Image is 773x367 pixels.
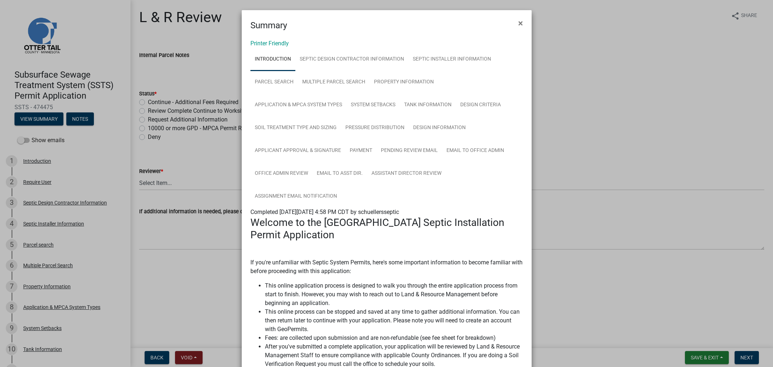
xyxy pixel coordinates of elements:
[250,40,289,47] a: Printer Friendly
[250,71,298,94] a: Parcel search
[341,116,409,140] a: Pressure Distribution
[250,258,523,276] p: If you're unfamiliar with Septic System Permits, here's some important information to become fami...
[367,162,446,185] a: Assistant Director Review
[408,48,495,71] a: Septic Installer Information
[250,209,399,215] span: Completed [DATE][DATE] 4:58 PM CDT by schuellersseptic
[265,334,523,342] li: Fees: are collected upon submission and are non-refundable (see fee sheet for breakdown)
[377,139,442,162] a: Pending review Email
[265,308,523,334] li: This online process can be stopped and saved at any time to gather additional information. You ca...
[250,162,312,185] a: Office Admin Review
[312,162,367,185] a: Email to Asst Dir.
[512,13,529,33] button: Close
[250,217,523,241] h3: Welcome to the [GEOGRAPHIC_DATA] Septic Installation Permit Application
[265,281,523,308] li: This online application process is designed to walk you through the entire application process fr...
[400,94,456,117] a: Tank Information
[250,185,341,208] a: Assignment Email Notification
[346,94,400,117] a: System Setbacks
[370,71,438,94] a: Property Information
[298,71,370,94] a: Multiple Parcel Search
[518,18,523,28] span: ×
[250,48,295,71] a: Introduction
[250,116,341,140] a: Soil Treatment Type and Sizing
[250,139,345,162] a: Applicant Approval & Signature
[456,94,505,117] a: Design Criteria
[295,48,408,71] a: Septic Design Contractor Information
[250,19,287,32] h4: Summary
[409,116,470,140] a: Design Information
[250,94,346,117] a: Application & MPCA System Types
[345,139,377,162] a: Payment
[442,139,508,162] a: Email to Office Admin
